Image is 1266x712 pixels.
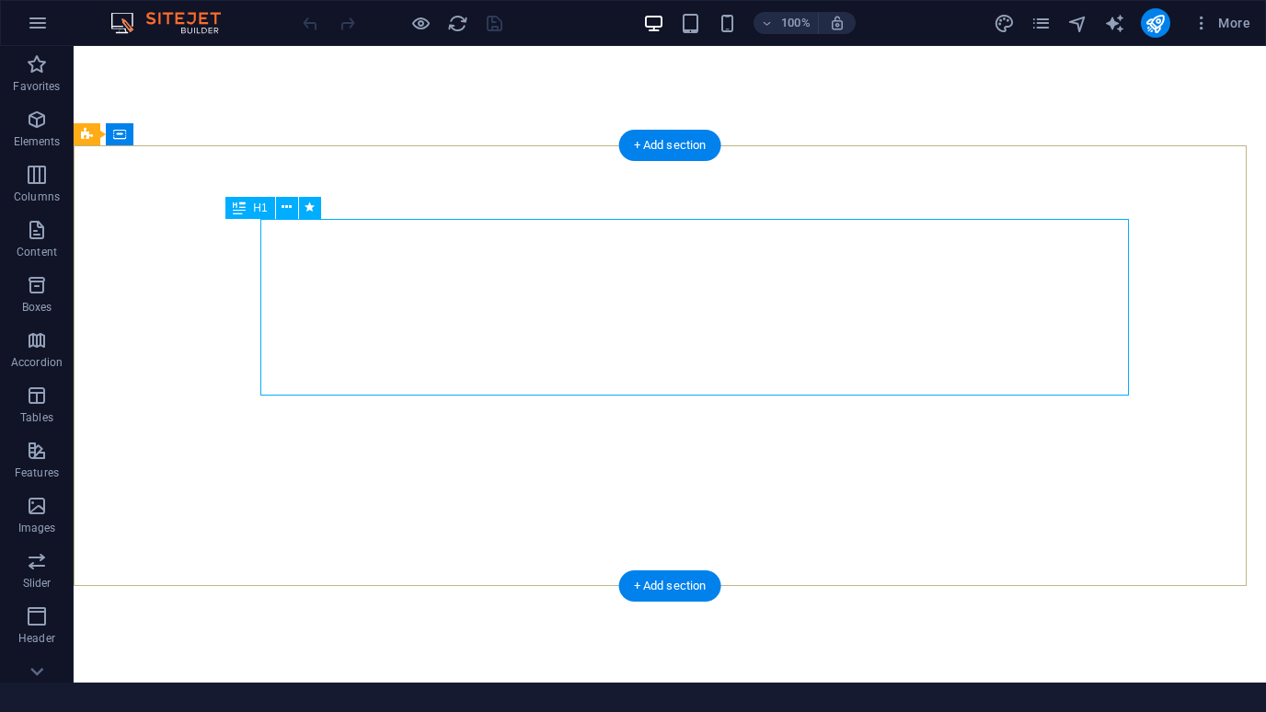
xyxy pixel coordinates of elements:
[409,12,432,34] button: Click here to leave preview mode and continue editing
[446,12,468,34] button: reload
[11,355,63,370] p: Accordion
[253,202,267,213] span: H1
[1067,13,1088,34] i: Navigator
[619,570,721,602] div: + Add section
[1104,12,1126,34] button: text_generator
[106,12,244,34] img: Editor Logo
[22,300,52,315] p: Boxes
[14,134,61,149] p: Elements
[1030,13,1052,34] i: Pages (Ctrl+Alt+S)
[829,15,846,31] i: On resize automatically adjust zoom level to fit chosen device.
[447,13,468,34] i: Reload page
[994,12,1016,34] button: design
[1104,13,1125,34] i: AI Writer
[1185,8,1258,38] button: More
[20,410,53,425] p: Tables
[994,13,1015,34] i: Design (Ctrl+Alt+Y)
[1145,13,1166,34] i: Publish
[14,189,60,204] p: Columns
[619,130,721,161] div: + Add section
[1030,12,1053,34] button: pages
[1067,12,1089,34] button: navigator
[18,521,56,535] p: Images
[13,79,60,94] p: Favorites
[754,12,819,34] button: 100%
[781,12,811,34] h6: 100%
[23,576,52,591] p: Slider
[1192,14,1250,32] span: More
[17,245,57,259] p: Content
[18,631,55,646] p: Header
[1141,8,1170,38] button: publish
[15,465,59,480] p: Features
